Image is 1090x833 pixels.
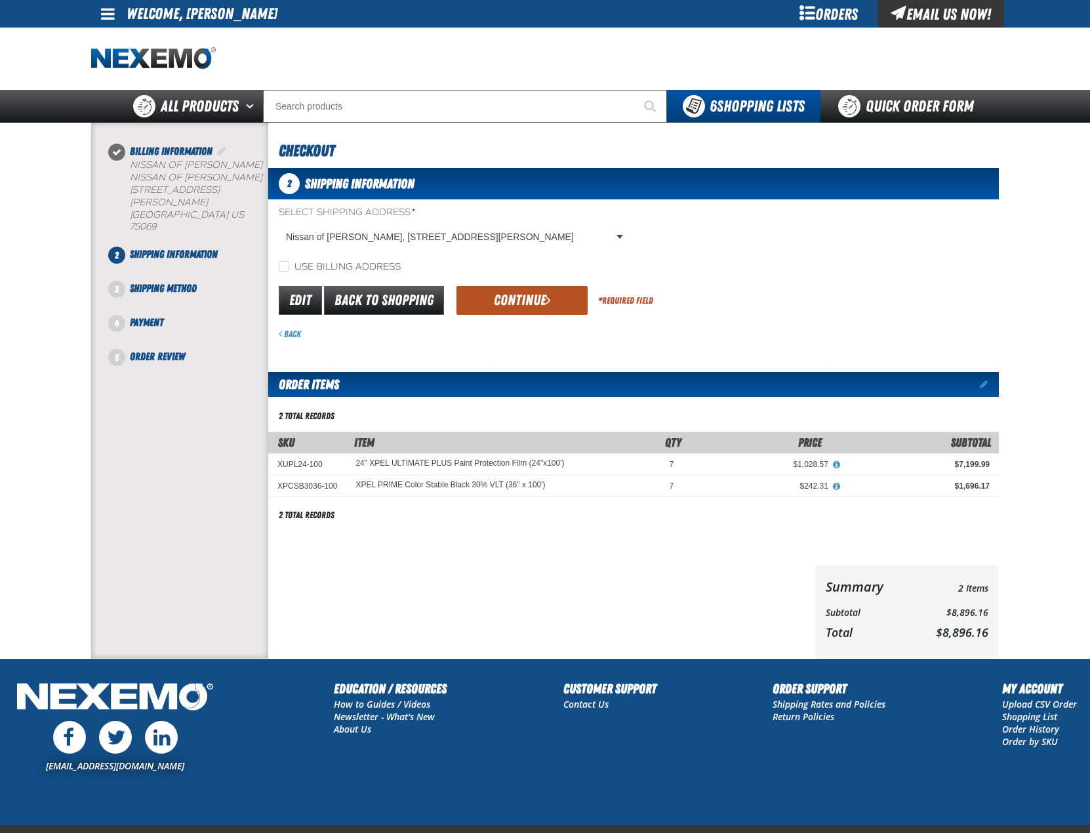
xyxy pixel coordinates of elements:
[670,481,674,491] span: 7
[279,261,401,274] label: Use billing address
[828,459,845,471] button: View All Prices for 24" XPEL ULTIMATE PLUS Paint Protection Film (24"x100')
[1002,710,1057,723] a: Shopping List
[279,410,334,422] div: 2 total records
[334,723,371,735] a: About Us
[279,329,301,339] a: Back
[847,481,990,491] div: $1,696.17
[980,380,999,389] a: Edit items
[279,142,334,160] span: Checkout
[773,698,885,710] a: Shipping Rates and Policies
[692,459,828,470] div: $1,028.57
[130,350,185,363] span: Order Review
[117,315,268,349] li: Payment. Step 4 of 5. Not Completed
[334,698,430,710] a: How to Guides / Videos
[1002,679,1077,699] h2: My Account
[108,315,125,332] span: 4
[279,207,628,219] label: Select Shipping Address
[355,481,545,490] : XPEL PRIME Color Stable Black 30% VLT (36" x 100')
[130,184,220,195] span: [STREET_ADDRESS]
[665,436,681,449] span: Qty
[108,247,125,264] span: 2
[355,459,564,468] : 24" XPEL ULTIMATE PLUS Paint Protection Film (24"x100')
[911,575,988,598] td: 2 Items
[279,286,322,315] a: Edit
[598,295,653,307] div: Required Field
[1002,698,1077,710] a: Upload CSV Order
[91,47,216,70] a: Home
[847,459,990,470] div: $7,199.99
[108,349,125,366] span: 5
[773,679,885,699] h2: Order Support
[130,159,262,171] b: Nissan of [PERSON_NAME]
[130,197,208,208] span: [PERSON_NAME]
[279,173,300,194] span: 2
[936,624,988,640] span: $8,896.16
[951,436,991,449] span: Subtotal
[108,281,125,298] span: 3
[710,97,805,115] span: Shopping Lists
[828,481,845,493] button: View All Prices for XPEL PRIME Color Stable Black 30% VLT (36" x 100')
[130,282,197,295] span: Shipping Method
[798,436,822,449] span: Price
[130,248,218,260] span: Shipping Information
[334,679,447,699] h2: Education / Resources
[826,575,911,598] th: Summary
[692,481,828,491] div: $242.31
[107,144,268,365] nav: Checkout steps. Current step is Shipping Information. Step 2 of 5
[305,176,414,192] span: Shipping Information
[279,509,334,521] div: 2 total records
[456,286,588,315] button: Continue
[117,144,268,247] li: Billing Information. Step 1 of 5. Completed
[279,261,289,272] input: Use billing address
[334,710,435,723] a: Newsletter - What's New
[324,286,444,315] a: Back to Shopping
[563,698,609,710] a: Contact Us
[130,209,228,220] span: [GEOGRAPHIC_DATA]
[263,90,667,123] input: Search
[286,230,614,244] span: Nissan of [PERSON_NAME], [STREET_ADDRESS][PERSON_NAME]
[911,604,988,622] td: $8,896.16
[710,97,717,115] strong: 6
[117,349,268,365] li: Order Review. Step 5 of 5. Not Completed
[215,145,228,157] a: Edit Billing Information
[117,281,268,315] li: Shipping Method. Step 3 of 5. Not Completed
[563,679,656,699] h2: Customer Support
[826,622,911,643] th: Total
[1002,735,1058,748] a: Order by SKU
[278,436,294,449] a: SKU
[130,172,262,183] span: Nissan of [PERSON_NAME]
[130,221,156,232] bdo: 75069
[634,90,667,123] button: Start Searching
[826,604,911,622] th: Subtotal
[46,760,184,772] a: [EMAIL_ADDRESS][DOMAIN_NAME]
[354,436,374,449] span: Item
[268,476,346,497] td: XPCSB3036-100
[13,679,217,718] img: Nexemo Logo
[773,710,834,723] a: Return Policies
[667,90,820,123] button: You have 6 Shopping Lists. Open to view details
[130,145,212,157] span: Billing Information
[231,209,244,220] span: US
[117,247,268,281] li: Shipping Information. Step 2 of 5. Not Completed
[161,94,239,118] span: All Products
[670,460,674,469] span: 7
[268,453,346,475] td: XUPL24-100
[268,372,339,397] h2: Order Items
[91,47,216,70] img: Nexemo logo
[820,90,998,123] a: Quick Order Form
[1002,723,1059,735] a: Order History
[241,90,263,123] button: Open All Products pages
[130,316,163,329] span: Payment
